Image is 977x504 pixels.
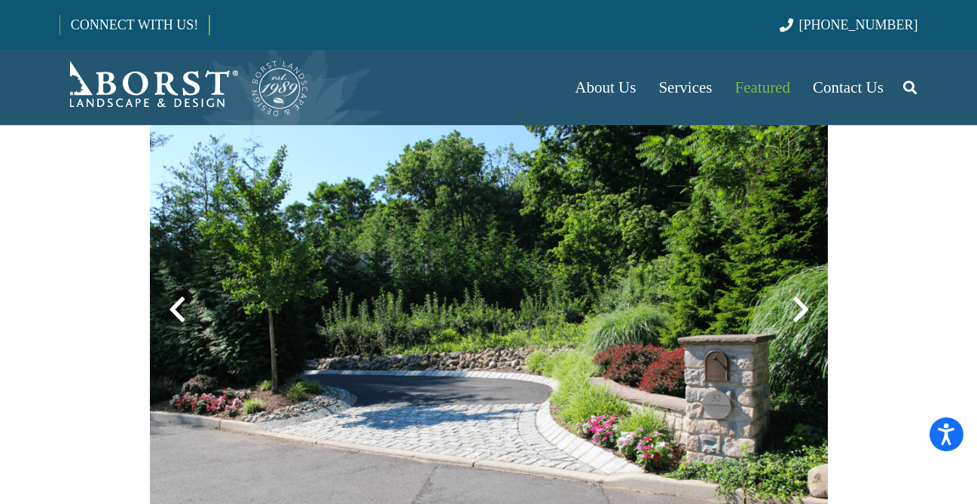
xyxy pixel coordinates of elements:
[563,50,647,125] a: About Us
[813,78,884,96] span: Contact Us
[780,17,917,32] a: [PHONE_NUMBER]
[658,78,712,96] span: Services
[60,7,209,43] a: CONNECT WITH US!
[724,50,801,125] a: Featured
[60,57,310,118] a: Borst-Logo
[735,78,790,96] span: Featured
[801,50,895,125] a: Contact Us
[895,69,925,106] a: Search
[647,50,723,125] a: Services
[799,17,918,32] span: [PHONE_NUMBER]
[575,78,636,96] span: About Us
